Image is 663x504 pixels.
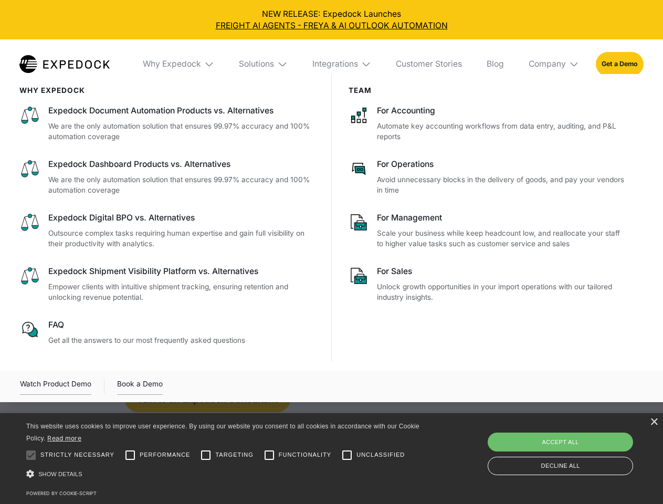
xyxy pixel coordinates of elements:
div: Integrations [312,59,358,69]
p: Avoid unnecessary blocks in the delivery of goods, and pay your vendors in time [377,174,627,196]
p: We are the only automation solution that ensures 99.97% accuracy and 100% automation coverage [48,121,315,142]
div: Expedock Document Automation Products vs. Alternatives [48,105,315,117]
p: Get all the answers to our most frequently asked questions [48,335,315,346]
div: For Operations [377,159,627,170]
p: Unlock growth opportunities in your import operations with our tailored industry insights. [377,281,627,303]
span: Performance [140,450,191,459]
div: Why Expedock [134,39,223,89]
div: Solutions [239,59,274,69]
div: Expedock Digital BPO vs. Alternatives [48,212,315,224]
a: For OperationsAvoid unnecessary blocks in the delivery of goods, and pay your vendors in time [349,159,627,196]
div: Solutions [231,39,296,89]
a: FAQGet all the answers to our most frequently asked questions [19,319,315,345]
div: Integrations [304,39,380,89]
a: Expedock Shipment Visibility Platform vs. AlternativesEmpower clients with intuitive shipment tra... [19,266,315,303]
p: We are the only automation solution that ensures 99.97% accuracy and 100% automation coverage [48,174,315,196]
a: Powered by cookie-script [26,490,97,496]
p: Empower clients with intuitive shipment tracking, ensuring retention and unlocking revenue potent... [48,281,315,303]
a: Book a Demo [117,378,163,395]
div: Company [520,39,587,89]
div: Show details [26,467,423,481]
a: open lightbox [20,378,91,395]
div: Why Expedock [143,59,201,69]
div: Team [349,86,627,94]
a: Read more [47,434,81,442]
a: FREIGHT AI AGENTS - FREYA & AI OUTLOOK AUTOMATION [8,20,655,31]
a: Expedock Dashboard Products vs. AlternativesWe are the only automation solution that ensures 99.9... [19,159,315,196]
a: For AccountingAutomate key accounting workflows from data entry, auditing, and P&L reports [349,105,627,142]
a: Customer Stories [387,39,470,89]
div: For Sales [377,266,627,277]
a: For SalesUnlock growth opportunities in your import operations with our tailored industry insights. [349,266,627,303]
a: Blog [478,39,512,89]
div: WHy Expedock [19,86,315,94]
a: Expedock Digital BPO vs. AlternativesOutsource complex tasks requiring human expertise and gain f... [19,212,315,249]
div: Expedock Dashboard Products vs. Alternatives [48,159,315,170]
p: Outsource complex tasks requiring human expertise and gain full visibility on their productivity ... [48,228,315,249]
span: Targeting [215,450,253,459]
p: Scale your business while keep headcount low, and reallocate your staff to higher value tasks suc... [377,228,627,249]
iframe: Chat Widget [488,391,663,504]
div: FAQ [48,319,315,331]
span: Show details [38,471,82,477]
span: Functionality [279,450,331,459]
div: NEW RELEASE: Expedock Launches [8,8,655,31]
a: Expedock Document Automation Products vs. AlternativesWe are the only automation solution that en... [19,105,315,142]
div: Expedock Shipment Visibility Platform vs. Alternatives [48,266,315,277]
p: Automate key accounting workflows from data entry, auditing, and P&L reports [377,121,627,142]
div: Company [529,59,566,69]
div: For Accounting [377,105,627,117]
div: For Management [377,212,627,224]
a: For ManagementScale your business while keep headcount low, and reallocate your staff to higher v... [349,212,627,249]
div: Watch Product Demo [20,378,91,395]
span: This website uses cookies to improve user experience. By using our website you consent to all coo... [26,423,419,442]
a: Get a Demo [596,52,644,76]
span: Strictly necessary [40,450,114,459]
span: Unclassified [356,450,405,459]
